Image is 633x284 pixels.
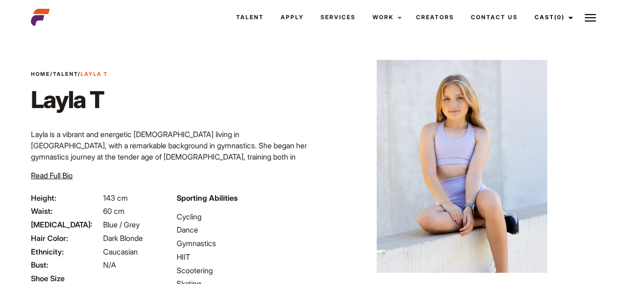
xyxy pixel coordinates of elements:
[408,5,462,30] a: Creators
[526,5,579,30] a: Cast(0)
[31,70,108,78] span: / /
[103,247,138,256] span: Caucasian
[31,86,108,114] h1: Layla T
[177,238,311,249] li: Gymnastics
[31,8,50,27] img: cropped-aefm-brand-fav-22-square.png
[554,14,565,21] span: (0)
[31,170,73,181] button: Read Full Bio
[177,224,311,235] li: Dance
[31,233,101,244] span: Hair Color:
[31,219,101,230] span: [MEDICAL_DATA]:
[103,193,128,203] span: 143 cm
[31,259,101,270] span: Bust:
[272,5,312,30] a: Apply
[462,5,526,30] a: Contact Us
[177,193,238,203] strong: Sporting Abilities
[177,211,311,222] li: Cycling
[31,71,50,77] a: Home
[103,260,116,269] span: N/A
[103,206,125,216] span: 60 cm
[31,192,101,204] span: Height:
[31,205,101,217] span: Waist:
[312,5,364,30] a: Services
[364,5,408,30] a: Work
[81,71,108,77] strong: Layla T
[31,246,101,257] span: Ethnicity:
[177,265,311,276] li: Scootering
[177,251,311,262] li: HIIT
[53,71,78,77] a: Talent
[103,233,143,243] span: Dark Blonde
[228,5,272,30] a: Talent
[31,129,311,218] p: Layla is a vibrant and energetic [DEMOGRAPHIC_DATA] living in [GEOGRAPHIC_DATA], with a remarkabl...
[339,60,585,273] img: adada
[31,171,73,180] span: Read Full Bio
[103,220,140,229] span: Blue / Grey
[585,12,596,23] img: Burger icon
